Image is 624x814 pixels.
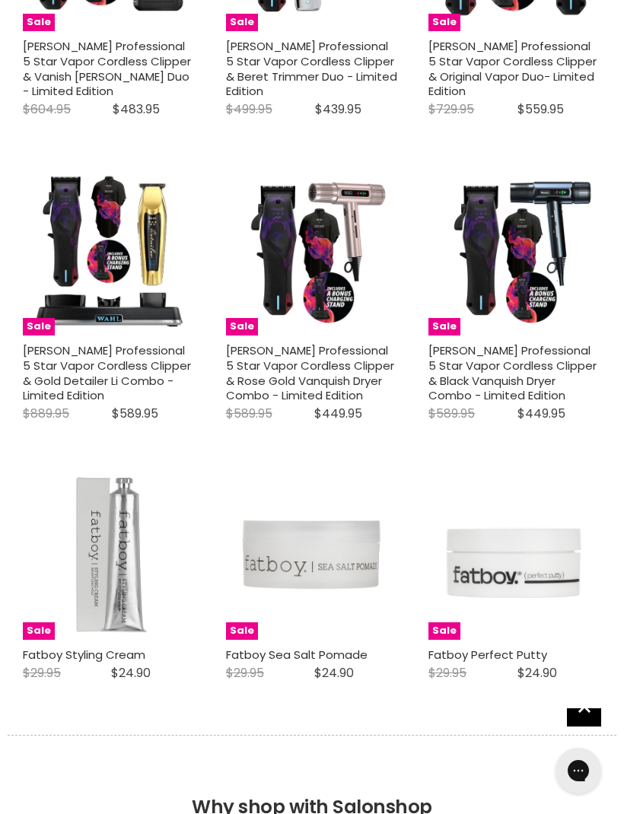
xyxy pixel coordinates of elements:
[23,622,55,640] span: Sale
[226,14,258,31] span: Sale
[548,742,609,799] iframe: Gorgias live chat messenger
[23,38,191,99] a: [PERSON_NAME] Professional 5 Star Vapor Cordless Clipper & Vanish [PERSON_NAME] Duo - Limited Edi...
[226,38,397,99] a: [PERSON_NAME] Professional 5 Star Vapor Cordless Clipper & Beret Trimmer Duo - Limited Edition
[428,100,474,118] span: $729.95
[428,342,597,403] a: [PERSON_NAME] Professional 5 Star Vapor Cordless Clipper & Black Vanquish Dryer Combo - Limited E...
[23,100,71,118] span: $604.95
[315,100,361,118] span: $439.95
[428,468,601,641] a: Fatboy Perfect Putty Sale
[112,405,158,422] span: $589.95
[226,468,399,641] img: Fatboy Sea Salt Pomade
[428,405,475,422] span: $589.95
[113,100,160,118] span: $483.95
[226,164,399,336] a: Wahl Professional 5 Star Vapor Cordless Clipper & Rose Gold Vanquish Dryer Combo - Limited Editio...
[428,164,601,336] img: Wahl Professional 5 Star Vapor Cordless Clipper & Black Vanquish Dryer Combo - Limited Edition
[111,664,151,682] span: $24.90
[517,405,565,422] span: $449.95
[428,622,460,640] span: Sale
[23,14,55,31] span: Sale
[226,164,399,336] img: Wahl Professional 5 Star Vapor Cordless Clipper & Rose Gold Vanquish Dryer Combo - Limited Edition
[428,318,460,335] span: Sale
[567,692,601,727] a: Back to top
[428,647,547,663] a: Fatboy Perfect Putty
[226,318,258,335] span: Sale
[567,692,601,732] span: Back to top
[428,38,597,99] a: [PERSON_NAME] Professional 5 Star Vapor Cordless Clipper & Original Vapor Duo- Limited Edition
[517,100,564,118] span: $559.95
[23,342,191,403] a: [PERSON_NAME] Professional 5 Star Vapor Cordless Clipper & Gold Detailer Li Combo - Limited Edition
[23,164,196,336] a: Wahl Professional 5 Star Vapor Cordless Clipper & Gold Detailer Li Combo - Limited Edition Sale
[226,664,264,682] span: $29.95
[517,664,557,682] span: $24.90
[23,664,61,682] span: $29.95
[226,468,399,641] a: Fatboy Sea Salt Pomade Sale
[226,342,394,403] a: [PERSON_NAME] Professional 5 Star Vapor Cordless Clipper & Rose Gold Vanquish Dryer Combo - Limit...
[226,647,368,663] a: Fatboy Sea Salt Pomade
[23,405,69,422] span: $889.95
[428,14,460,31] span: Sale
[428,664,466,682] span: $29.95
[23,468,196,641] a: Fatboy Styling Cream Sale
[226,622,258,640] span: Sale
[23,318,55,335] span: Sale
[226,100,272,118] span: $499.95
[23,468,196,641] img: Fatboy Styling Cream
[428,164,601,336] a: Wahl Professional 5 Star Vapor Cordless Clipper & Black Vanquish Dryer Combo - Limited Edition Sale
[23,164,196,336] img: Wahl Professional 5 Star Vapor Cordless Clipper & Gold Detailer Li Combo - Limited Edition
[428,468,601,641] img: Fatboy Perfect Putty
[226,405,272,422] span: $589.95
[314,405,362,422] span: $449.95
[23,647,145,663] a: Fatboy Styling Cream
[314,664,354,682] span: $24.90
